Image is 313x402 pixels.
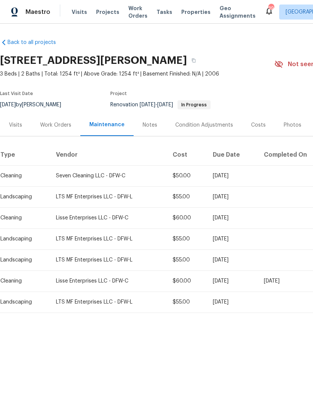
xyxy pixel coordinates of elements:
span: Project [110,91,127,96]
span: In Progress [178,103,210,107]
div: LTS MF Enterprises LLC - DFW-L [56,193,161,201]
div: $55.00 [173,256,201,264]
span: Visits [72,8,87,16]
div: [DATE] [213,172,252,180]
div: Landscaping [0,298,44,306]
div: Visits [9,121,22,129]
div: [DATE] [213,214,252,222]
span: [DATE] [140,102,155,107]
span: Projects [96,8,119,16]
div: LTS MF Enterprises LLC - DFW-L [56,256,161,264]
div: $55.00 [173,298,201,306]
div: LTS MF Enterprises LLC - DFW-L [56,235,161,243]
div: Costs [251,121,266,129]
div: Cleaning [0,172,44,180]
div: $55.00 [173,235,201,243]
span: Renovation [110,102,211,107]
div: $50.00 [173,172,201,180]
span: [DATE] [157,102,173,107]
div: [DATE] [213,256,252,264]
span: - [140,102,173,107]
div: Work Orders [40,121,71,129]
div: Cleaning [0,277,44,285]
div: Notes [143,121,157,129]
div: Lisse Enterprises LLC - DFW-C [56,214,161,222]
span: Properties [181,8,211,16]
div: Maintenance [89,121,125,128]
div: [DATE] [213,298,252,306]
div: [DATE] [213,193,252,201]
div: Landscaping [0,193,44,201]
span: Tasks [156,9,172,15]
span: Geo Assignments [220,5,256,20]
div: Condition Adjustments [175,121,233,129]
div: $55.00 [173,193,201,201]
th: Due Date [207,144,258,165]
span: Work Orders [128,5,147,20]
div: Photos [284,121,301,129]
div: LTS MF Enterprises LLC - DFW-L [56,298,161,306]
div: [DATE] [213,235,252,243]
div: Lisse Enterprises LLC - DFW-C [56,277,161,285]
button: Copy Address [187,54,200,67]
div: Landscaping [0,256,44,264]
div: Landscaping [0,235,44,243]
div: $60.00 [173,214,201,222]
div: 39 [268,5,274,12]
div: Seven Cleaning LLC - DFW-C [56,172,161,180]
div: [DATE] [213,277,252,285]
span: Maestro [26,8,50,16]
th: Vendor [50,144,167,165]
div: $60.00 [173,277,201,285]
div: Cleaning [0,214,44,222]
th: Cost [167,144,207,165]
